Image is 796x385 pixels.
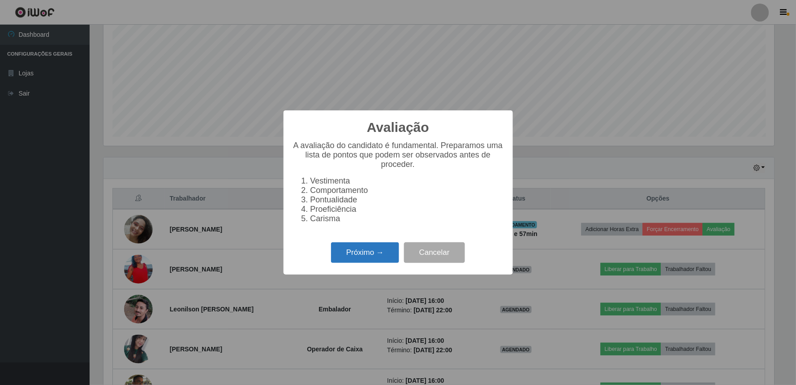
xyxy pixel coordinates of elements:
[310,205,504,214] li: Proeficiência
[331,242,399,263] button: Próximo →
[310,176,504,186] li: Vestimenta
[310,214,504,223] li: Carisma
[367,119,429,136] h2: Avaliação
[293,141,504,169] p: A avaliação do candidato é fundamental. Preparamos uma lista de pontos que podem ser observados a...
[310,186,504,195] li: Comportamento
[404,242,465,263] button: Cancelar
[310,195,504,205] li: Pontualidade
